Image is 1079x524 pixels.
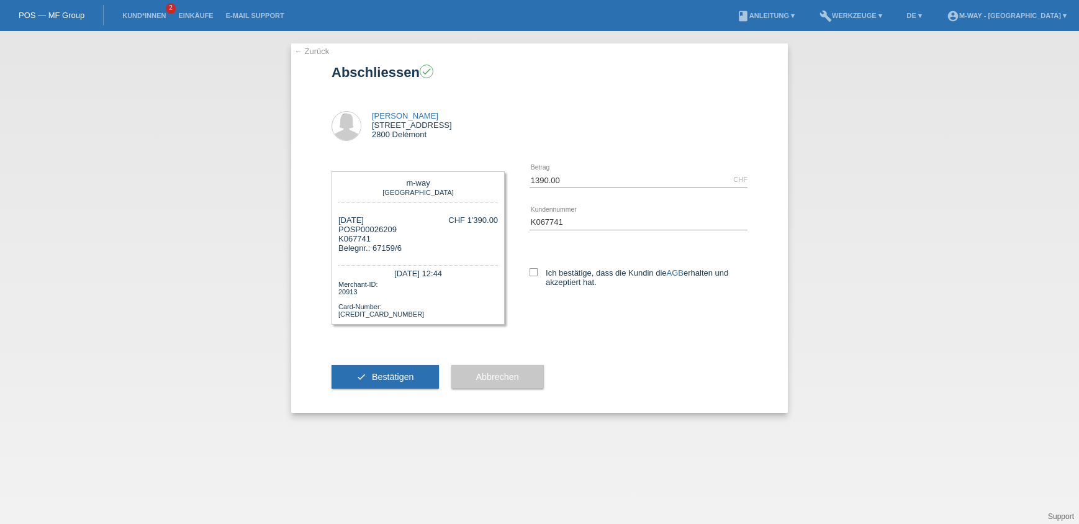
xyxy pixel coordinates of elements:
[733,176,747,183] div: CHF
[338,279,498,318] div: Merchant-ID: 20913 Card-Number: [CREDIT_CARD_NUMBER]
[451,365,544,389] button: Abbrechen
[116,12,172,19] a: Kund*innen
[819,10,832,22] i: build
[421,66,432,77] i: check
[19,11,84,20] a: POS — MF Group
[813,12,888,19] a: buildWerkzeuge ▾
[1048,512,1074,521] a: Support
[332,365,439,389] button: check Bestätigen
[901,12,928,19] a: DE ▾
[530,268,747,287] label: Ich bestätige, dass die Kundin die erhalten und akzeptiert hat.
[372,111,452,139] div: [STREET_ADDRESS] 2800 Delémont
[332,65,747,80] h1: Abschliessen
[737,10,749,22] i: book
[220,12,291,19] a: E-Mail Support
[356,372,366,382] i: check
[947,10,959,22] i: account_circle
[667,268,684,278] a: AGB
[372,111,438,120] a: [PERSON_NAME]
[294,47,329,56] a: ← Zurück
[341,178,495,187] div: m-way
[166,3,176,14] span: 2
[172,12,219,19] a: Einkäufe
[338,234,371,243] span: K067741
[341,187,495,196] div: [GEOGRAPHIC_DATA]
[338,215,402,253] div: [DATE] POSP00026209 Belegnr.: 67159/6
[731,12,801,19] a: bookAnleitung ▾
[338,265,498,279] div: [DATE] 12:44
[372,372,414,382] span: Bestätigen
[448,215,498,225] div: CHF 1'390.00
[941,12,1073,19] a: account_circlem-way - [GEOGRAPHIC_DATA] ▾
[476,372,519,382] span: Abbrechen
